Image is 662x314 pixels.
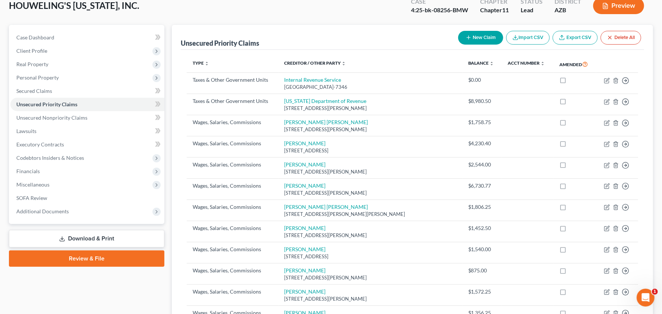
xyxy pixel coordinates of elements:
a: [PERSON_NAME] [PERSON_NAME] [285,204,368,210]
div: Lead [521,6,543,14]
div: Wages, Salaries, Commissions [193,288,273,295]
span: Executory Contracts [16,141,64,148]
div: [STREET_ADDRESS][PERSON_NAME][PERSON_NAME] [285,211,456,218]
div: [STREET_ADDRESS][PERSON_NAME] [285,274,456,281]
th: Amended [553,56,596,73]
div: 4:25-bk-08256-BMW [411,6,468,14]
div: Wages, Salaries, Commissions [193,119,273,126]
a: SOFA Review [10,191,164,205]
div: Wages, Salaries, Commissions [193,203,273,211]
i: unfold_more [490,61,494,66]
span: Case Dashboard [16,34,54,41]
a: [PERSON_NAME] [285,140,326,146]
div: $8,980.50 [468,97,496,105]
i: unfold_more [541,61,545,66]
a: [PERSON_NAME] [285,182,326,189]
span: Additional Documents [16,208,69,214]
div: Wages, Salaries, Commissions [193,140,273,147]
div: [STREET_ADDRESS][PERSON_NAME] [285,295,456,302]
div: $875.00 [468,267,496,274]
div: $4,230.40 [468,140,496,147]
div: [STREET_ADDRESS][PERSON_NAME] [285,126,456,133]
a: Download & Print [9,230,164,247]
div: [STREET_ADDRESS][PERSON_NAME] [285,168,456,175]
div: Unsecured Priority Claims [181,39,259,48]
div: AZB [555,6,581,14]
span: Lawsuits [16,128,36,134]
div: $1,806.25 [468,203,496,211]
span: Codebtors Insiders & Notices [16,155,84,161]
i: unfold_more [205,61,209,66]
div: Taxes & Other Government Units [193,76,273,84]
a: [PERSON_NAME] [285,267,326,273]
div: $6,730.77 [468,182,496,190]
span: Personal Property [16,74,59,81]
a: Type unfold_more [193,60,209,66]
span: Secured Claims [16,88,52,94]
div: Chapter [480,6,509,14]
div: Wages, Salaries, Commissions [193,182,273,190]
div: Wages, Salaries, Commissions [193,224,273,232]
span: Real Property [16,61,48,67]
div: Wages, Salaries, Commissions [193,267,273,274]
div: [STREET_ADDRESS] [285,147,456,154]
div: $2,544.00 [468,161,496,168]
span: Client Profile [16,48,47,54]
a: [PERSON_NAME] [285,161,326,168]
div: [STREET_ADDRESS][PERSON_NAME] [285,232,456,239]
span: 1 [652,289,658,295]
div: $1,540.00 [468,246,496,253]
a: Secured Claims [10,84,164,98]
button: New Claim [458,31,503,45]
div: $1,572.25 [468,288,496,295]
span: Miscellaneous [16,181,49,188]
i: unfold_more [342,61,346,66]
div: $0.00 [468,76,496,84]
div: [STREET_ADDRESS][PERSON_NAME] [285,105,456,112]
a: [US_STATE] Department of Revenue [285,98,367,104]
div: [STREET_ADDRESS] [285,253,456,260]
span: Unsecured Priority Claims [16,101,77,107]
a: Unsecured Priority Claims [10,98,164,111]
a: Export CSV [553,31,598,45]
a: Review & File [9,250,164,267]
a: Unsecured Nonpriority Claims [10,111,164,124]
a: Lawsuits [10,124,164,138]
div: [STREET_ADDRESS][PERSON_NAME] [285,190,456,197]
a: [PERSON_NAME] [285,246,326,252]
a: Executory Contracts [10,138,164,151]
div: Wages, Salaries, Commissions [193,161,273,168]
div: Taxes & Other Government Units [193,97,273,105]
button: Delete All [601,31,641,45]
button: Import CSV [506,31,550,45]
a: [PERSON_NAME] [285,225,326,231]
div: Wages, Salaries, Commissions [193,246,273,253]
a: [PERSON_NAME] [285,288,326,295]
a: Creditor / Other Party unfold_more [285,60,346,66]
span: SOFA Review [16,195,47,201]
span: 11 [502,6,509,13]
a: Case Dashboard [10,31,164,44]
a: Internal Revenue Service [285,77,341,83]
a: Balance unfold_more [468,60,494,66]
span: Unsecured Nonpriority Claims [16,114,87,121]
a: [PERSON_NAME] [PERSON_NAME] [285,119,368,125]
div: [GEOGRAPHIC_DATA]-7346 [285,84,456,91]
iframe: Intercom live chat [637,289,655,307]
div: $1,452.50 [468,224,496,232]
div: $1,758.75 [468,119,496,126]
span: Financials [16,168,40,174]
a: Acct Number unfold_more [508,60,545,66]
